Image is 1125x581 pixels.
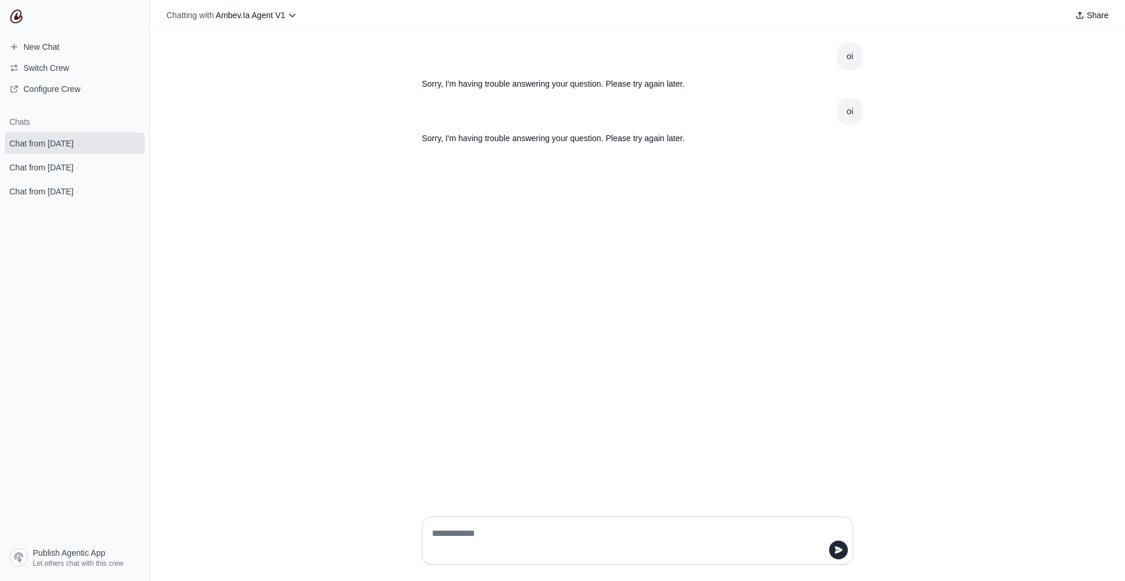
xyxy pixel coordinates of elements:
section: Response [412,70,806,98]
a: New Chat [5,37,145,56]
a: Chat from [DATE] [5,156,145,178]
div: oi [847,105,853,118]
section: Response [412,125,806,152]
section: User message [837,98,862,125]
span: Configure Crew [23,83,80,95]
section: User message [837,43,862,70]
p: Sorry, I'm having trouble answering your question. Please try again later. [422,132,797,145]
span: Chatting with [166,9,214,21]
span: Publish Agentic App [33,547,105,559]
img: CrewAI Logo [9,9,23,23]
span: Chat from [DATE] [9,138,73,149]
span: Let others chat with this crew [33,559,124,568]
p: Sorry, I'm having trouble answering your question. Please try again later. [422,77,797,91]
a: Publish Agentic App Let others chat with this crew [5,544,145,572]
a: Chat from [DATE] [5,132,145,154]
span: Chat from [DATE] [9,186,73,197]
a: Chat from [DATE] [5,180,145,202]
span: Ambev.Ia Agent V1 [216,11,285,20]
a: Configure Crew [5,80,145,98]
button: Share [1071,7,1113,23]
button: Chatting with Ambev.Ia Agent V1 [162,7,302,23]
button: Switch Crew [5,59,145,77]
span: Share [1087,9,1109,21]
div: oi [847,50,853,63]
span: Switch Crew [23,62,69,74]
span: New Chat [23,41,59,53]
span: Chat from [DATE] [9,162,73,173]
